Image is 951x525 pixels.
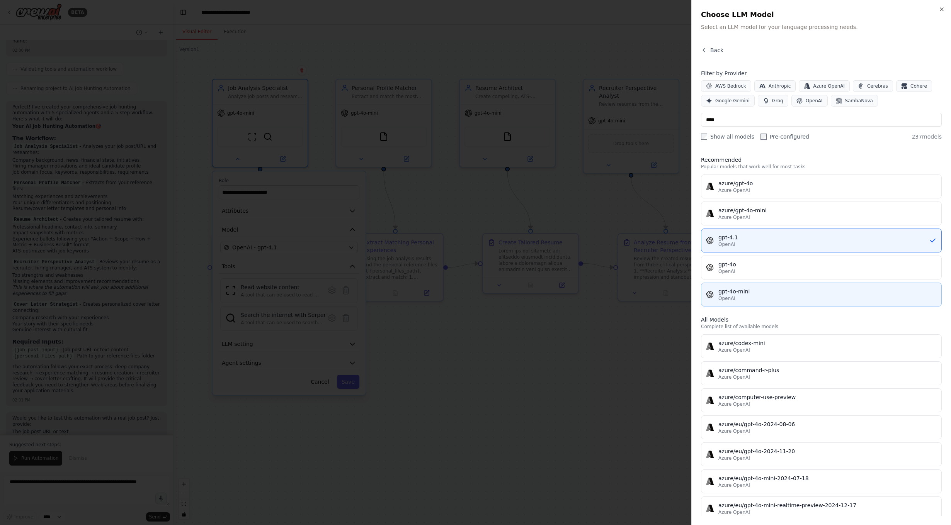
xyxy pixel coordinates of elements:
[758,95,788,107] button: Groq
[718,501,937,509] div: azure/eu/gpt-4o-mini-realtime-preview-2024-12-17
[701,46,723,54] button: Back
[754,80,796,92] button: Anthropic
[701,133,754,141] label: Show all models
[769,83,791,89] span: Anthropic
[701,415,942,439] button: azure/eu/gpt-4o-2024-08-06Azure OpenAI
[718,482,750,488] span: Azure OpenAI
[701,469,942,493] button: azure/eu/gpt-4o-mini-2024-07-18Azure OpenAI
[910,83,927,89] span: Cohere
[718,374,750,380] span: Azure OpenAI
[718,347,750,353] span: Azure OpenAI
[718,268,735,274] span: OpenAI
[813,83,845,89] span: Azure OpenAI
[718,509,750,515] span: Azure OpenAI
[853,80,893,92] button: Cerebras
[701,164,942,170] p: Popular models that work well for most tasks
[701,388,942,412] button: azure/computer-use-previewAzure OpenAI
[718,474,937,482] div: azure/eu/gpt-4o-mini-2024-07-18
[718,261,937,268] div: gpt-4o
[799,80,850,92] button: Azure OpenAI
[715,83,746,89] span: AWS Bedrock
[718,401,750,407] span: Azure OpenAI
[912,133,942,141] span: 237 models
[715,98,750,104] span: Google Gemini
[701,9,942,20] h2: Choose LLM Model
[718,207,937,214] div: azure/gpt-4o-mini
[701,69,942,77] h4: Filter by Provider
[718,393,937,401] div: azure/computer-use-preview
[718,428,750,434] span: Azure OpenAI
[701,361,942,385] button: azure/command-r-plusAzure OpenAI
[718,455,750,461] span: Azure OpenAI
[710,46,723,54] span: Back
[701,229,942,252] button: gpt-4.1OpenAI
[718,447,937,455] div: azure/eu/gpt-4o-2024-11-20
[718,180,937,187] div: azure/gpt-4o
[718,187,750,193] span: Azure OpenAI
[701,174,942,198] button: azure/gpt-4oAzure OpenAI
[896,80,932,92] button: Cohere
[845,98,873,104] span: SambaNova
[701,283,942,307] button: gpt-4o-miniOpenAI
[701,134,707,140] input: Show all models
[701,95,755,107] button: Google Gemini
[701,156,942,164] h3: Recommended
[701,323,942,330] p: Complete list of available models
[831,95,878,107] button: SambaNova
[718,288,937,295] div: gpt-4o-mini
[806,98,823,104] span: OpenAI
[701,334,942,358] button: azure/codex-miniAzure OpenAI
[701,23,942,31] p: Select an LLM model for your language processing needs.
[772,98,783,104] span: Groq
[867,83,888,89] span: Cerebras
[701,496,942,520] button: azure/eu/gpt-4o-mini-realtime-preview-2024-12-17Azure OpenAI
[718,366,937,374] div: azure/command-r-plus
[718,234,929,241] div: gpt-4.1
[718,241,735,247] span: OpenAI
[791,95,828,107] button: OpenAI
[701,316,942,323] h3: All Models
[718,214,750,220] span: Azure OpenAI
[718,420,937,428] div: azure/eu/gpt-4o-2024-08-06
[701,442,942,466] button: azure/eu/gpt-4o-2024-11-20Azure OpenAI
[701,256,942,279] button: gpt-4oOpenAI
[701,202,942,225] button: azure/gpt-4o-miniAzure OpenAI
[718,295,735,301] span: OpenAI
[701,80,751,92] button: AWS Bedrock
[760,133,809,141] label: Pre-configured
[718,339,937,347] div: azure/codex-mini
[760,134,767,140] input: Pre-configured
